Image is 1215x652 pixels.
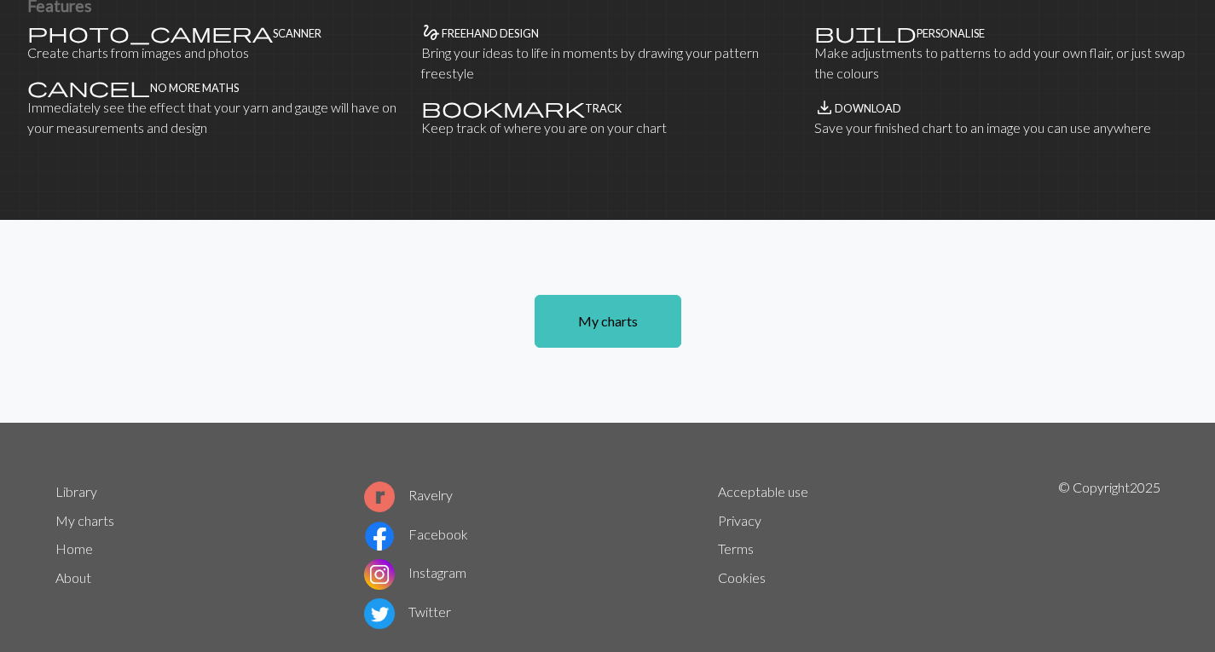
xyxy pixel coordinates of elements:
a: Cookies [718,569,766,586]
img: Instagram logo [364,559,395,590]
a: Terms [718,540,754,557]
p: Keep track of where you are on your chart [421,118,795,138]
span: cancel [27,75,150,99]
h4: Download [835,102,901,115]
p: © Copyright 2025 [1058,477,1160,632]
a: My charts [535,295,681,348]
p: Bring your ideas to life in moments by drawing your pattern freestyle [421,43,795,84]
a: About [55,569,91,586]
p: Save your finished chart to an image you can use anywhere [814,118,1188,138]
h4: Scanner [273,27,321,40]
span: photo_camera [27,20,273,44]
img: Facebook logo [364,521,395,551]
span: build [814,20,917,44]
a: Instagram [364,564,466,580]
h4: Track [585,102,622,115]
a: Acceptable use [718,483,808,499]
p: Immediately see the effect that your yarn and gauge will have on your measurements and design [27,97,401,138]
p: Make adjustments to patterns to add your own flair, or just swap the colours [814,43,1188,84]
a: Privacy [718,512,761,528]
a: Ravelry [364,487,453,503]
h4: No more maths [150,82,239,95]
a: My charts [55,512,114,528]
span: bookmark [421,95,585,119]
img: Twitter logo [364,598,395,629]
h4: Freehand design [442,27,539,40]
p: Create charts from images and photos [27,43,401,63]
a: Twitter [364,603,451,620]
img: Ravelry logo [364,482,395,512]
a: Home [55,540,93,557]
span: save_alt [814,95,835,119]
a: Library [55,483,97,499]
span: gesture [421,20,442,44]
h4: Personalise [917,27,985,40]
a: Facebook [364,526,468,542]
